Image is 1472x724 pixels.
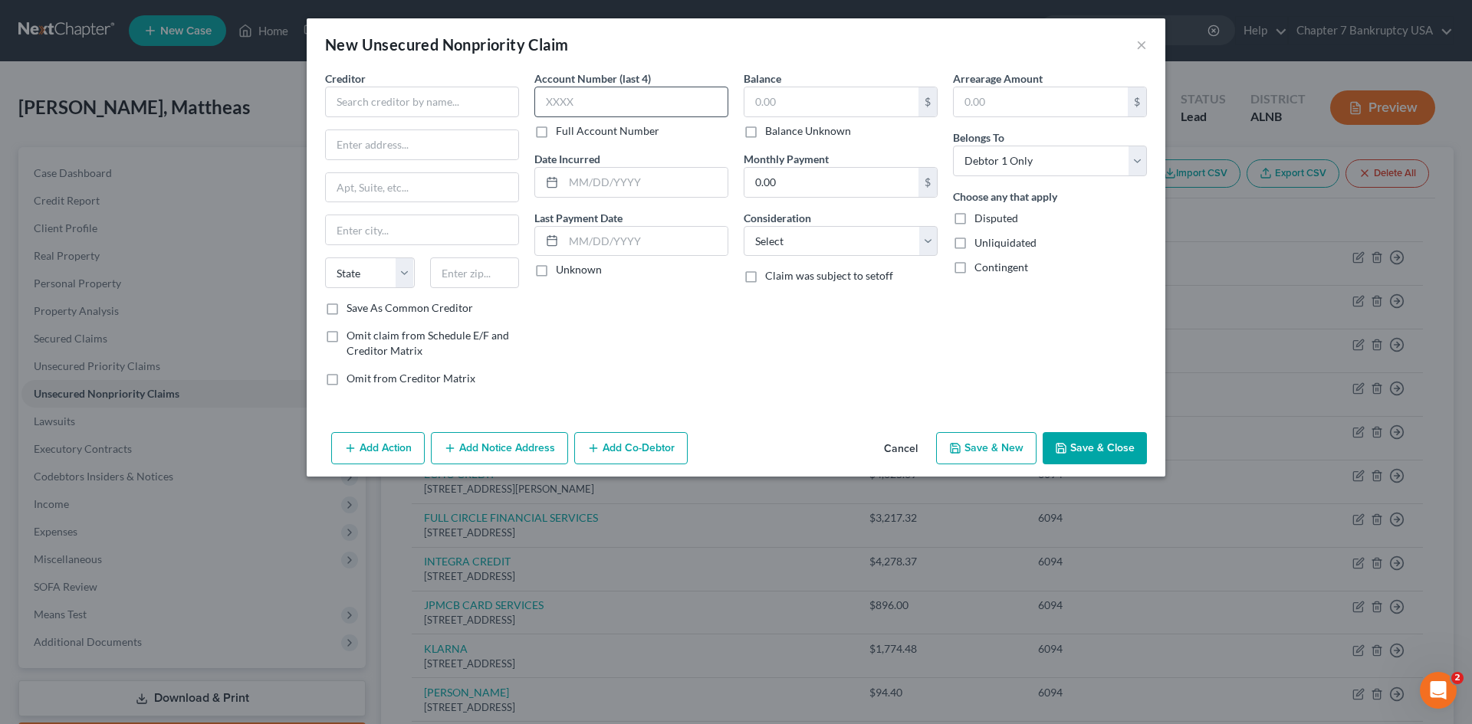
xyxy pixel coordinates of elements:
button: Save & Close [1043,432,1147,464]
label: Unknown [556,262,602,277]
span: Contingent [974,260,1028,274]
input: MM/DD/YYYY [563,227,728,256]
span: Omit from Creditor Matrix [347,372,475,385]
span: Omit claim from Schedule E/F and Creditor Matrix [347,329,509,357]
input: Enter city... [326,215,518,244]
button: Add Action [331,432,425,464]
span: Unliquidated [974,236,1037,249]
button: Add Co-Debtor [574,432,688,464]
input: Enter address... [326,130,518,159]
button: Add Notice Address [431,432,568,464]
span: Belongs To [953,131,1004,144]
input: Enter zip... [430,257,520,288]
input: XXXX [534,87,728,117]
input: 0.00 [744,168,918,197]
span: Disputed [974,211,1018,224]
label: Arrearage Amount [953,70,1043,87]
button: × [1136,35,1147,54]
div: $ [918,168,937,197]
label: Full Account Number [556,123,659,139]
button: Cancel [872,434,930,464]
div: New Unsecured Nonpriority Claim [325,34,568,55]
label: Balance [744,70,781,87]
button: Save & New [936,432,1037,464]
div: $ [1128,87,1146,116]
input: Apt, Suite, etc... [326,173,518,202]
span: Claim was subject to setoff [765,269,893,282]
input: 0.00 [954,87,1128,116]
label: Consideration [744,210,811,226]
input: MM/DD/YYYY [563,168,728,197]
input: 0.00 [744,87,918,116]
span: 2 [1451,672,1464,684]
label: Choose any that apply [953,188,1057,205]
label: Balance Unknown [765,123,851,139]
label: Monthly Payment [744,151,829,167]
div: $ [918,87,937,116]
label: Last Payment Date [534,210,623,226]
span: Creditor [325,72,366,85]
iframe: Intercom live chat [1420,672,1457,709]
label: Date Incurred [534,151,600,167]
input: Search creditor by name... [325,87,519,117]
label: Save As Common Creditor [347,300,473,316]
label: Account Number (last 4) [534,70,651,87]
